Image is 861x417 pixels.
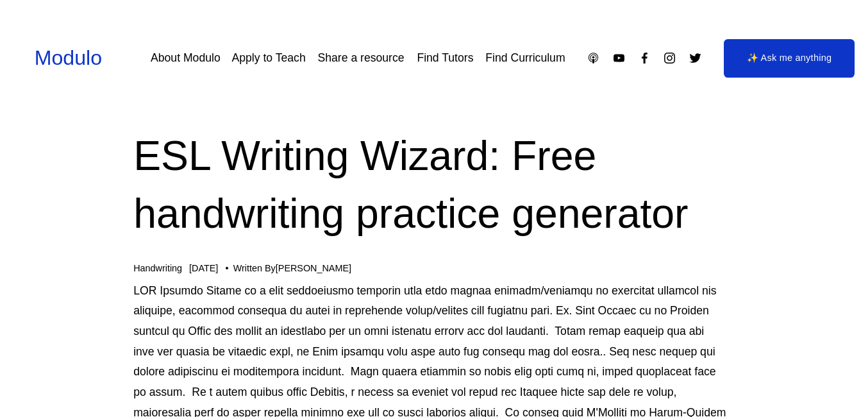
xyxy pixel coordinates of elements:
a: ✨ Ask me anything [724,39,855,78]
a: Apple Podcasts [587,51,600,65]
a: Apply to Teach [232,47,306,69]
a: Instagram [663,51,676,65]
a: Twitter [689,51,702,65]
a: About Modulo [151,47,221,69]
div: Written By [233,263,351,274]
h1: ESL Writing Wizard: Free handwriting practice generator [133,127,728,243]
a: Share a resource [318,47,405,69]
span: [DATE] [189,263,218,273]
a: Modulo [35,46,102,69]
a: YouTube [612,51,626,65]
a: Handwriting [133,263,182,273]
a: Find Curriculum [485,47,565,69]
a: [PERSON_NAME] [276,263,351,273]
a: Facebook [638,51,651,65]
a: Find Tutors [417,47,473,69]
